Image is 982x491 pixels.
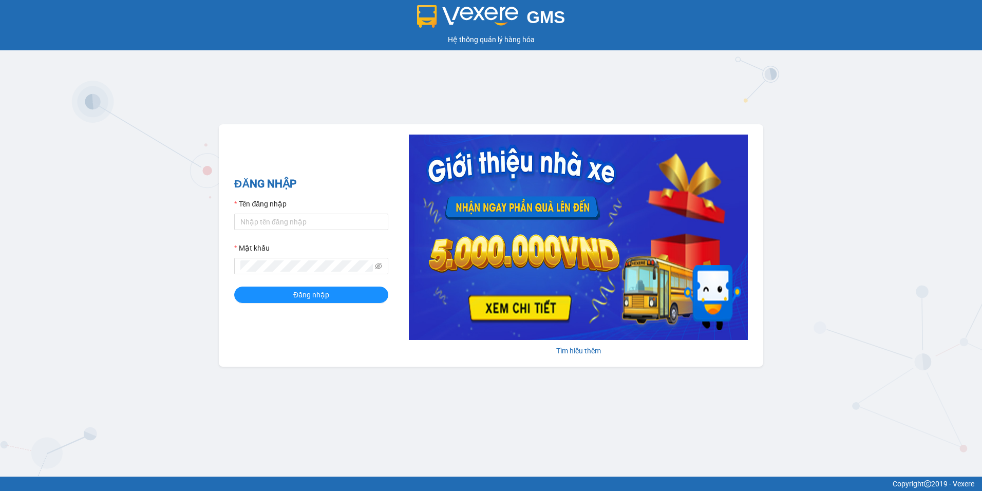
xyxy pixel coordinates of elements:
label: Mật khẩu [234,242,270,254]
button: Đăng nhập [234,287,388,303]
h2: ĐĂNG NHẬP [234,176,388,193]
label: Tên đăng nhập [234,198,287,210]
div: Tìm hiểu thêm [409,345,748,356]
span: GMS [526,8,565,27]
span: copyright [924,480,931,487]
div: Hệ thống quản lý hàng hóa [3,34,979,45]
a: GMS [417,15,565,24]
span: Đăng nhập [293,289,329,300]
input: Tên đăng nhập [234,214,388,230]
div: Copyright 2019 - Vexere [8,478,974,489]
span: eye-invisible [375,262,382,270]
input: Mật khẩu [240,260,373,272]
img: logo 2 [417,5,519,28]
img: banner-0 [409,135,748,340]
